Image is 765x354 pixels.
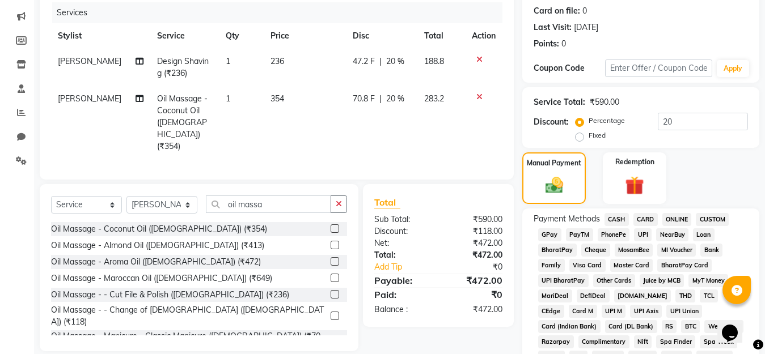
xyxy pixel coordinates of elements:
[662,320,677,333] span: RS
[704,320,743,333] span: Wellnessta
[561,38,566,50] div: 0
[681,320,700,333] span: BTC
[58,56,121,66] span: [PERSON_NAME]
[366,304,438,315] div: Balance :
[693,228,715,241] span: Loan
[589,116,625,126] label: Percentage
[438,304,511,315] div: ₹472.00
[602,305,626,318] span: UPI M
[538,305,564,318] span: CEdge
[619,174,650,197] img: _gift.svg
[271,56,284,66] span: 236
[366,261,450,273] a: Add Tip
[634,335,652,348] span: Nift
[538,259,565,272] span: Family
[51,240,264,251] div: Oil Massage - Almond Oil ([DEMOGRAPHIC_DATA]) (₹413)
[614,289,671,302] span: [DOMAIN_NAME]
[438,237,511,249] div: ₹472.00
[569,305,597,318] span: Card M
[157,56,209,78] span: Design Shaving (₹236)
[51,223,267,235] div: Oil Massage - Coconut Oil ([DEMOGRAPHIC_DATA]) (₹354)
[534,116,569,128] div: Discount:
[605,213,629,226] span: CASH
[534,62,605,74] div: Coupon Code
[534,5,580,17] div: Card on file:
[353,93,375,105] span: 70.8 F
[366,214,438,225] div: Sub Total:
[424,93,444,104] span: 283.2
[717,309,754,343] iframe: chat widget
[150,23,218,49] th: Service
[675,289,695,302] span: THD
[379,93,382,105] span: |
[662,213,692,226] span: ONLINE
[574,22,598,33] div: [DATE]
[438,249,511,261] div: ₹472.00
[438,288,511,301] div: ₹0
[51,289,289,301] div: Oil Massage - - Cut File & Polish ([DEMOGRAPHIC_DATA]) (₹236)
[688,274,728,287] span: MyT Money
[51,23,150,49] th: Stylist
[581,244,610,257] span: Cheque
[379,56,382,67] span: |
[605,320,657,333] span: Card (DL Bank)
[271,93,284,104] span: 354
[589,130,606,140] label: Fixed
[374,197,400,208] span: Total
[615,157,654,167] label: Redemption
[538,244,577,257] span: BharatPay
[366,274,438,287] div: Payable:
[605,59,712,77] input: Enter Offer / Coupon Code
[598,228,630,241] span: PhonePe
[657,244,696,257] span: MI Voucher
[634,228,652,241] span: UPI
[610,259,653,272] span: Master Card
[538,274,589,287] span: UPI BharatPay
[450,261,511,273] div: ₹0
[657,259,712,272] span: BharatPay Card
[633,213,658,226] span: CARD
[534,22,572,33] div: Last Visit:
[577,289,610,302] span: DefiDeal
[366,249,438,261] div: Total:
[226,93,230,104] span: 1
[540,175,569,195] img: _cash.svg
[206,195,331,213] input: Search or Scan
[366,288,438,301] div: Paid:
[538,320,601,333] span: Card (Indian Bank)
[630,305,662,318] span: UPI Axis
[538,335,574,348] span: Razorpay
[52,2,511,23] div: Services
[438,225,511,237] div: ₹118.00
[538,228,561,241] span: GPay
[346,23,417,49] th: Disc
[264,23,346,49] th: Price
[386,93,404,105] span: 20 %
[666,305,702,318] span: UPI Union
[569,259,606,272] span: Visa Card
[700,335,737,348] span: Spa Week
[51,256,261,268] div: Oil Massage - Aroma Oil ([DEMOGRAPHIC_DATA]) (₹472)
[51,330,326,354] div: Oil Massage - Manicure - Classic Manicure ([DEMOGRAPHIC_DATA]) (₹708)
[534,213,600,225] span: Payment Methods
[717,60,749,77] button: Apply
[656,228,688,241] span: NearBuy
[700,244,722,257] span: Bank
[465,23,502,49] th: Action
[157,93,208,151] span: Oil Massage - Coconut Oil ([DEMOGRAPHIC_DATA]) (₹354)
[566,228,593,241] span: PayTM
[615,244,653,257] span: MosamBee
[51,304,326,328] div: Oil Massage - - Change of [DEMOGRAPHIC_DATA] ([DEMOGRAPHIC_DATA]) (₹118)
[700,289,718,302] span: TCL
[366,225,438,237] div: Discount:
[353,56,375,67] span: 47.2 F
[366,237,438,249] div: Net:
[527,158,581,168] label: Manual Payment
[578,335,629,348] span: Complimentary
[438,274,511,287] div: ₹472.00
[534,96,585,108] div: Service Total:
[417,23,465,49] th: Total
[58,93,121,104] span: [PERSON_NAME]
[538,289,572,302] span: MariDeal
[696,213,729,226] span: CUSTOM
